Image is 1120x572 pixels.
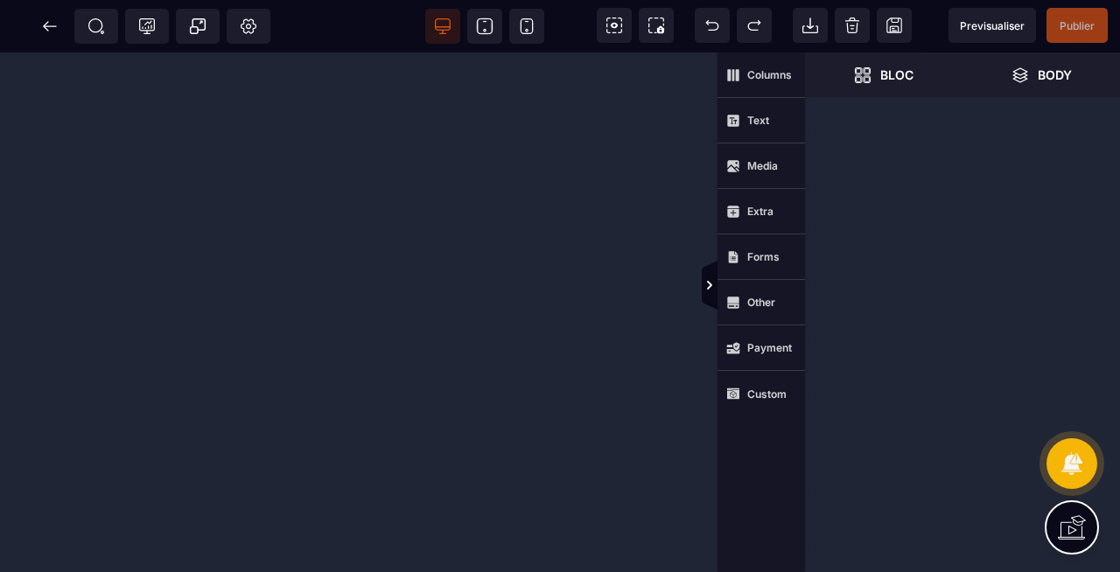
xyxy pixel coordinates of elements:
[1060,19,1095,32] span: Publier
[960,19,1025,32] span: Previsualiser
[805,52,962,98] span: Open Blocks
[87,17,105,35] span: SEO
[639,8,674,43] span: Screenshot
[240,17,257,35] span: Setting Body
[1038,68,1072,81] strong: Body
[880,68,913,81] strong: Bloc
[747,250,780,263] strong: Forms
[747,205,773,218] strong: Extra
[747,114,769,127] strong: Text
[962,52,1120,98] span: Open Layer Manager
[747,296,775,309] strong: Other
[747,387,787,401] strong: Custom
[747,159,778,172] strong: Media
[948,8,1036,43] span: Preview
[138,17,156,35] span: Tracking
[189,17,206,35] span: Popup
[747,68,792,81] strong: Columns
[747,341,792,354] strong: Payment
[597,8,632,43] span: View components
